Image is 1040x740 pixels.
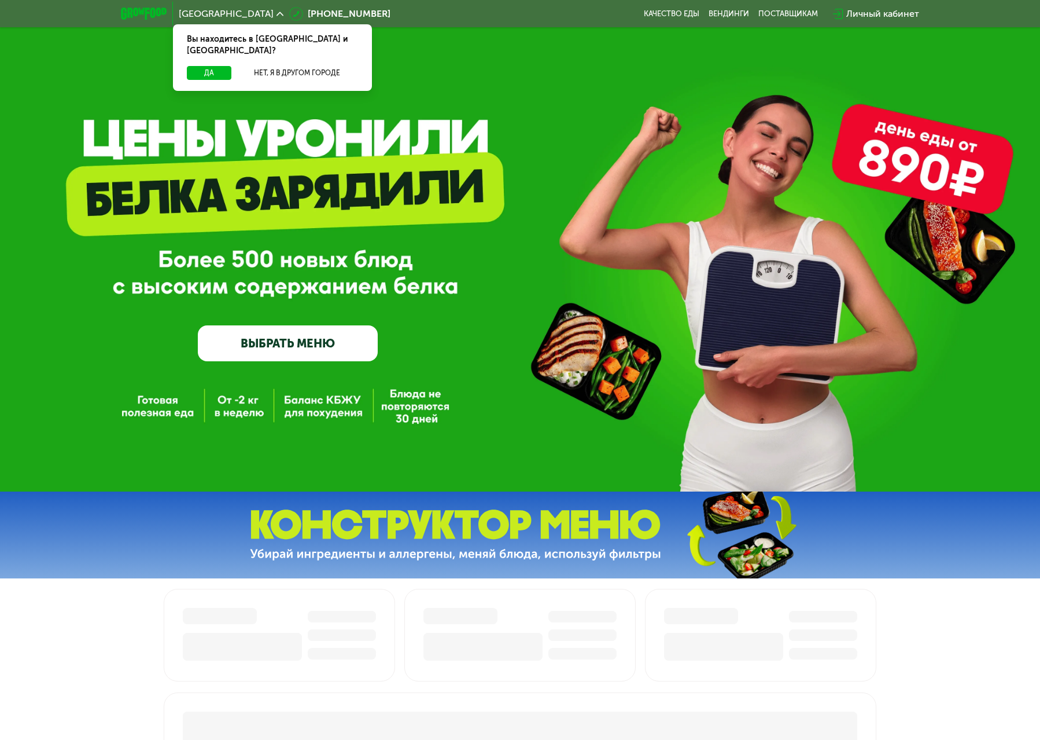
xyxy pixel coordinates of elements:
button: Да [187,66,231,80]
span: [GEOGRAPHIC_DATA] [179,9,274,19]
a: ВЫБРАТЬ МЕНЮ [198,325,378,361]
div: Личный кабинет [846,7,919,21]
div: Вы находитесь в [GEOGRAPHIC_DATA] и [GEOGRAPHIC_DATA]? [173,24,372,66]
a: Качество еды [644,9,699,19]
button: Нет, я в другом городе [236,66,358,80]
a: Вендинги [709,9,749,19]
div: поставщикам [758,9,818,19]
a: [PHONE_NUMBER] [289,7,390,21]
